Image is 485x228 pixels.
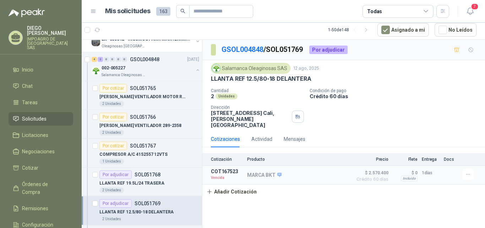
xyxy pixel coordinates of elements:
[293,65,319,72] p: 12 ago, 2025
[99,94,188,100] p: [PERSON_NAME] VENTILADOR MOTOR REF 5642982
[211,169,243,174] p: COT167523
[393,169,418,177] p: $ 0
[464,5,476,18] button: 7
[401,176,418,181] div: Incluido
[99,199,132,208] div: Por adjudicar
[110,57,115,62] div: 0
[99,216,124,222] div: 2 Unidades
[310,93,482,99] p: Crédito 60 días
[22,164,38,172] span: Cotizar
[99,187,124,193] div: 2 Unidades
[9,177,73,199] a: Órdenes de Compra
[99,209,174,216] p: LLANTA REF 12.5/80-18 DELANTERA
[116,57,121,62] div: 0
[99,170,132,179] div: Por adjudicar
[102,43,146,49] p: Oleaginosas [GEOGRAPHIC_DATA][PERSON_NAME]
[328,24,372,36] div: 1 - 50 de 148
[211,63,290,74] div: Salamanca Oleaginosas SAS
[222,45,263,54] a: GSOL004848
[422,169,440,177] p: 1 días
[130,57,159,62] p: GSOL004848
[92,57,97,62] div: 4
[92,38,100,46] img: Company Logo
[22,180,66,196] span: Órdenes de Compra
[99,151,168,158] p: COMPRESOR A/C 4152557 12VTS
[9,202,73,215] a: Remisiones
[211,75,311,83] p: LLANTA REF 12.5/80-18 DELANTERA
[135,201,160,206] p: SOL051769
[187,56,199,63] p: [DATE]
[180,9,185,14] span: search
[27,37,73,50] p: IMPOAGRO DE [GEOGRAPHIC_DATA] SAS
[22,99,38,106] span: Tareas
[353,157,388,162] p: Precio
[102,72,146,78] p: Salamanca Oleaginosas SAS
[99,130,124,136] div: 2 Unidades
[82,168,202,196] a: Por adjudicarSOL051768LLANTA REF 19.5L/24 TRASERA2 Unidades
[99,180,164,187] p: LLANTA REF 19.5L/24 TRASERA
[377,23,429,37] button: Asignado a mi
[202,185,261,199] button: Añadir Cotización
[211,174,243,181] p: Vencida
[251,135,272,143] div: Actividad
[82,139,202,168] a: Por cotizarSOL051767COMPRESOR A/C 4152557 12VTS1 Unidades
[92,67,100,75] img: Company Logo
[211,110,289,128] p: [STREET_ADDRESS] Cali , [PERSON_NAME][GEOGRAPHIC_DATA]
[102,65,125,71] p: 002-005227
[310,88,482,93] p: Condición de pago
[212,64,220,72] img: Company Logo
[22,205,48,212] span: Remisiones
[211,135,240,143] div: Cotizaciones
[9,112,73,126] a: Solicitudes
[367,7,382,15] div: Todas
[104,57,109,62] div: 0
[27,26,73,36] p: DIEGO [PERSON_NAME]
[211,88,304,93] p: Cantidad
[82,81,202,110] a: Por cotizarSOL051765[PERSON_NAME] VENTILADOR MOTOR REF 56429822 Unidades
[82,196,202,225] a: Por adjudicarSOL051769LLANTA REF 12.5/80-18 DELANTERA2 Unidades
[9,128,73,142] a: Licitaciones
[99,122,181,129] p: [PERSON_NAME] VENTILADOR 289-2358
[130,86,156,91] p: SOL051765
[9,161,73,175] a: Cotizar
[9,145,73,158] a: Negociaciones
[99,84,127,92] div: Por cotizar
[211,105,289,110] p: Dirección
[284,135,305,143] div: Mensajes
[22,131,48,139] span: Licitaciones
[156,7,170,16] span: 163
[98,57,103,62] div: 2
[216,94,238,99] div: Unidades
[22,66,33,74] span: Inicio
[247,172,282,179] p: MARCA BKT
[247,157,349,162] p: Producto
[99,142,127,150] div: Por cotizar
[99,101,124,107] div: 2 Unidades
[211,157,243,162] p: Cotización
[9,9,45,17] img: Logo peakr
[122,57,127,62] div: 0
[9,79,73,93] a: Chat
[22,148,55,155] span: Negociaciones
[435,23,476,37] button: No Leídos
[22,82,33,90] span: Chat
[22,115,47,123] span: Solicitudes
[353,177,388,181] span: Crédito 60 días
[444,157,458,162] p: Docs
[99,113,127,121] div: Por cotizar
[353,169,388,177] span: $ 2.570.400
[82,110,202,139] a: Por cotizarSOL051766[PERSON_NAME] VENTILADOR 289-23582 Unidades
[130,143,156,148] p: SOL051767
[222,44,304,55] p: / SOL051769
[130,115,156,120] p: SOL051766
[309,46,348,54] div: Por adjudicar
[211,93,214,99] p: 2
[105,6,151,16] h1: Mis solicitudes
[92,55,201,78] a: 4 2 0 0 0 0 GSOL004848[DATE] Company Logo002-005227Salamanca Oleaginosas SAS
[471,3,479,10] span: 7
[422,157,440,162] p: Entrega
[9,96,73,109] a: Tareas
[99,159,124,164] div: 1 Unidades
[393,157,418,162] p: Flete
[135,172,160,177] p: SOL051768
